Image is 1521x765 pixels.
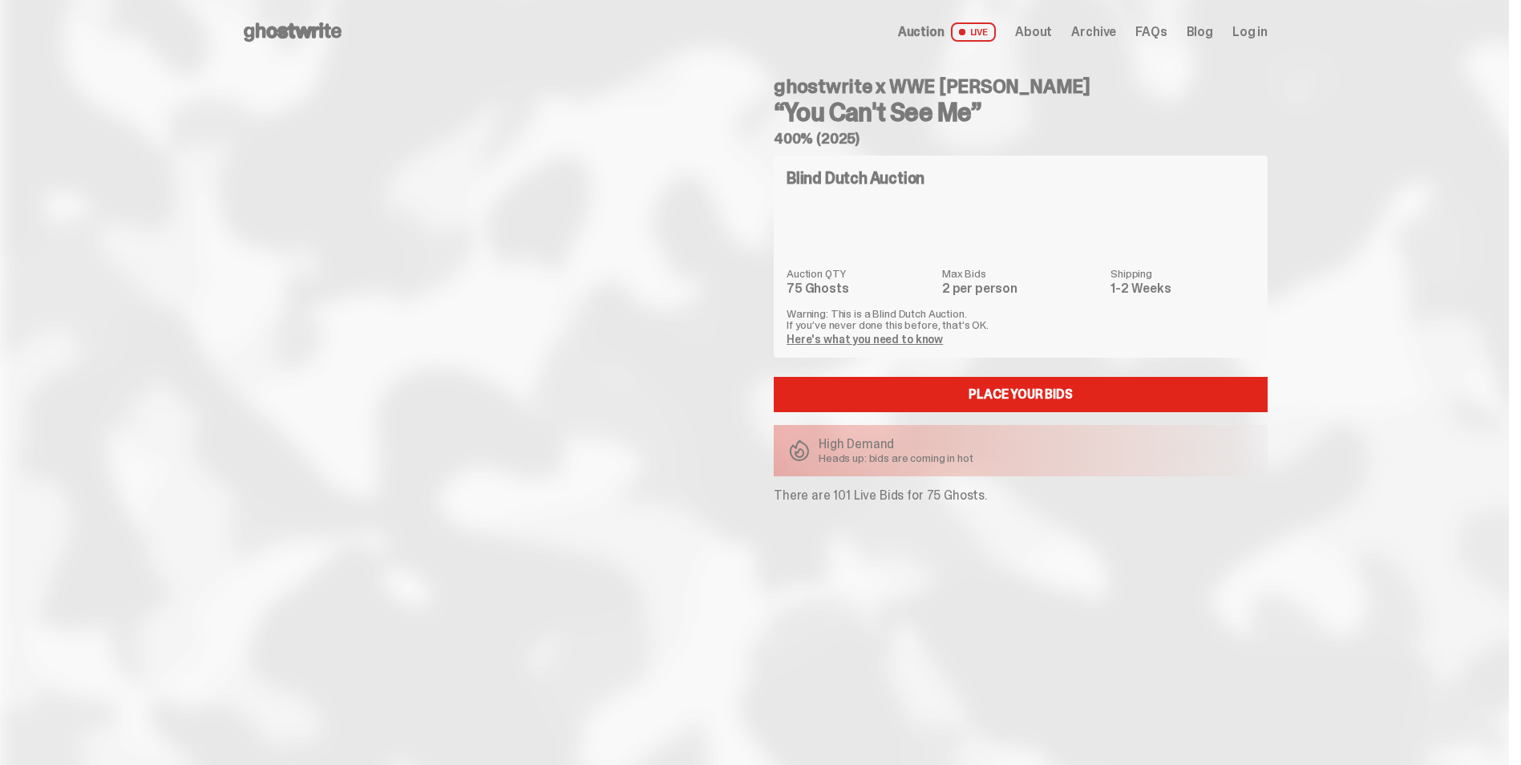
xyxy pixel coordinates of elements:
a: Log in [1232,26,1268,38]
dd: 75 Ghosts [787,282,932,295]
h3: “You Can't See Me” [774,99,1268,125]
p: Heads up: bids are coming in hot [819,452,973,463]
span: LIVE [951,22,997,42]
h4: Blind Dutch Auction [787,170,924,186]
a: Place your Bids [774,377,1268,412]
p: There are 101 Live Bids for 75 Ghosts. [774,489,1268,502]
a: About [1015,26,1052,38]
a: Auction LIVE [898,22,996,42]
dd: 1-2 Weeks [1110,282,1255,295]
h4: ghostwrite x WWE [PERSON_NAME] [774,77,1268,96]
a: FAQs [1135,26,1167,38]
dt: Shipping [1110,268,1255,279]
dt: Max Bids [942,268,1101,279]
dd: 2 per person [942,282,1101,295]
h5: 400% (2025) [774,132,1268,146]
a: Blog [1187,26,1213,38]
p: High Demand [819,438,973,451]
span: Auction [898,26,945,38]
p: Warning: This is a Blind Dutch Auction. If you’ve never done this before, that’s OK. [787,308,1255,330]
dt: Auction QTY [787,268,932,279]
a: Archive [1071,26,1116,38]
a: Here's what you need to know [787,332,943,346]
